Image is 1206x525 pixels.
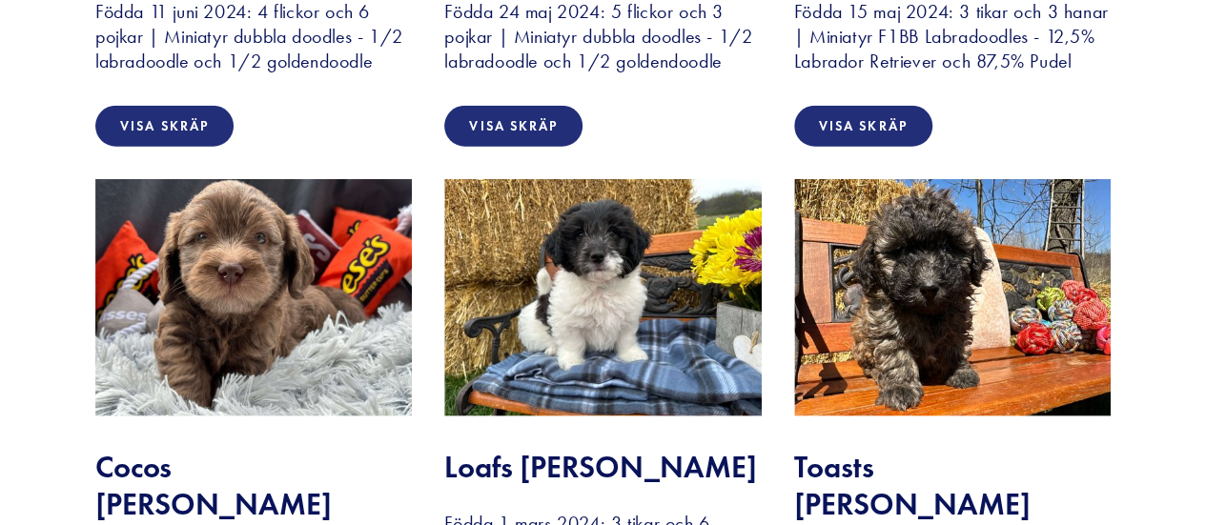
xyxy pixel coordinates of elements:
a: Visa skräp [444,106,583,147]
a: Visa skräp [794,106,932,147]
a: Visa skräp [95,106,234,147]
font: Cocos [PERSON_NAME] [95,448,332,522]
font: Visa skräp [469,118,558,134]
font: Visa skräp [120,118,209,134]
font: Loafs [PERSON_NAME] [444,448,756,486]
font: Visa skräp [819,118,908,134]
font: Toasts [PERSON_NAME] [794,448,1031,522]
